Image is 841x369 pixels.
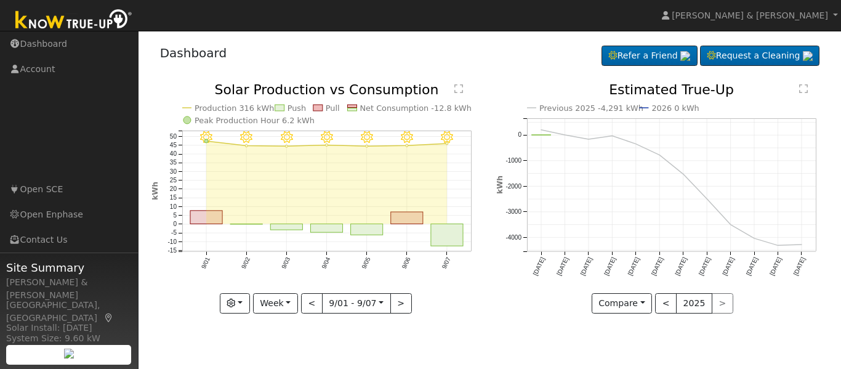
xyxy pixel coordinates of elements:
[803,51,813,61] img: retrieve
[6,322,132,335] div: Solar Install: [DATE]
[160,46,227,60] a: Dashboard
[9,7,139,34] img: Know True-Up
[6,276,132,302] div: [PERSON_NAME] & [PERSON_NAME]
[6,332,132,345] div: System Size: 9.60 kW
[700,46,819,67] a: Request a Cleaning
[6,299,132,325] div: [GEOGRAPHIC_DATA], [GEOGRAPHIC_DATA]
[602,46,698,67] a: Refer a Friend
[672,10,828,20] span: [PERSON_NAME] & [PERSON_NAME]
[6,259,132,276] span: Site Summary
[64,349,74,359] img: retrieve
[103,313,115,323] a: Map
[680,51,690,61] img: retrieve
